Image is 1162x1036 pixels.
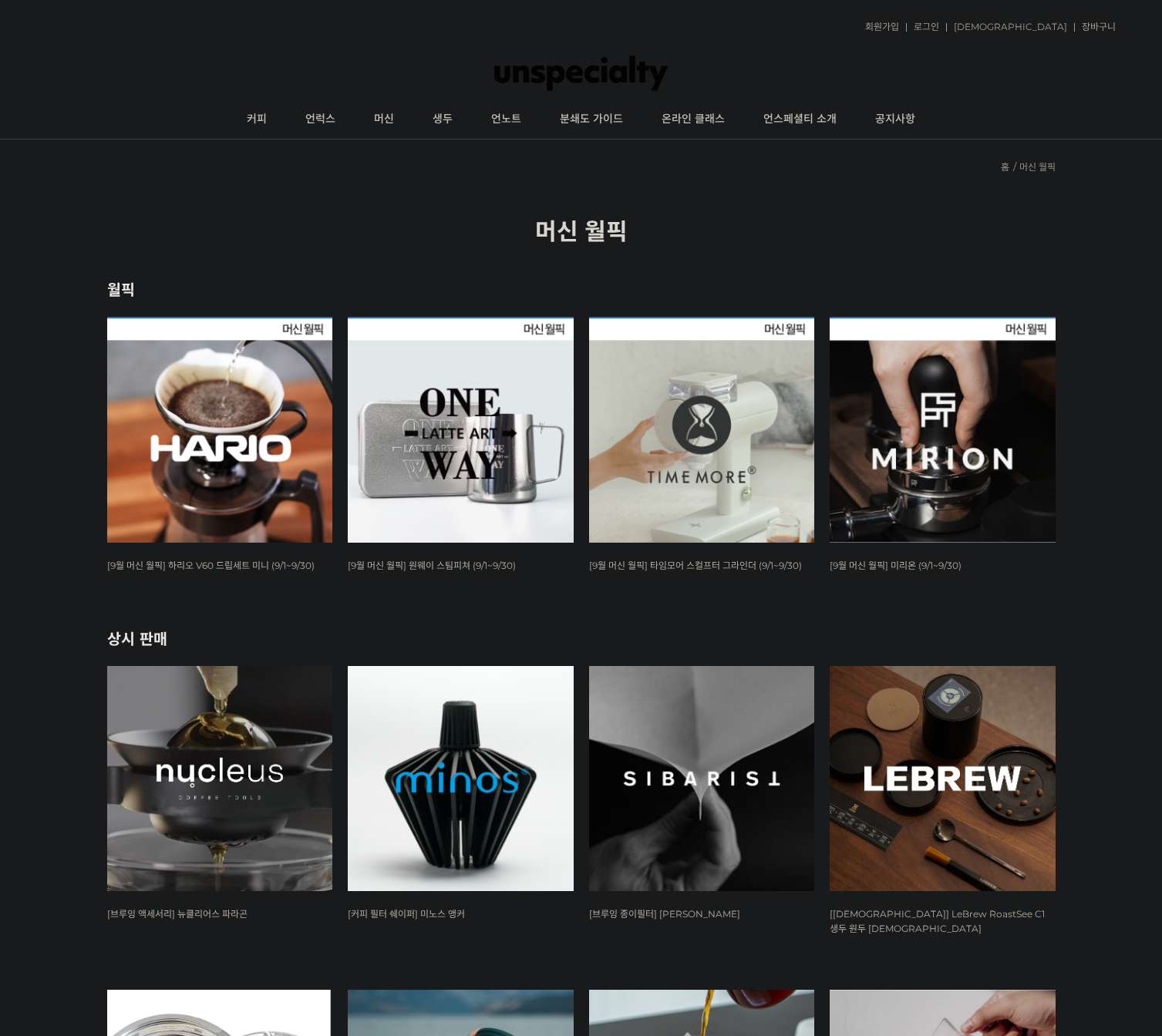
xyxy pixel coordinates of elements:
img: 9월 머신 월픽 타임모어 스컬프터 [589,317,815,543]
a: 생두 [413,100,472,139]
a: [9월 머신 월픽] 하리오 V60 드립세트 미니 (9/1~9/30) [107,559,315,571]
span: [브루잉 액세서리] 뉴클리어스 파라곤 [107,908,248,920]
span: [9월 머신 월픽] 미리온 (9/1~9/30) [830,560,962,571]
a: 온라인 클래스 [642,100,744,139]
a: 머신 월픽 [1019,161,1056,173]
a: 홈 [1001,161,1009,173]
img: 르브루 LeBrew [830,666,1056,892]
img: 9월 머신 월픽 하리오 V60 드립세트 미니 [107,317,333,543]
a: [커피 필터 쉐이퍼] 미노스 앵커 [348,907,465,920]
span: [9월 머신 월픽] 하리오 V60 드립세트 미니 (9/1~9/30) [107,560,315,571]
img: 미노스 앵커 [348,666,574,892]
a: [9월 머신 월픽] 원웨이 스팀피쳐 (9/1~9/30) [348,559,516,571]
span: [[DEMOGRAPHIC_DATA]] LeBrew RoastSee C1 생두 원두 [DEMOGRAPHIC_DATA] [830,908,1045,934]
a: 회원가입 [857,22,899,32]
a: [[DEMOGRAPHIC_DATA]] LeBrew RoastSee C1 생두 원두 [DEMOGRAPHIC_DATA] [830,907,1045,934]
a: 언럭스 [286,100,355,139]
img: 시바리스트 SIBARIST [589,666,815,892]
img: 9월 머신 월픽 원웨이 스팀피쳐 [348,317,574,543]
a: [9월 머신 월픽] 타임모어 스컬프터 그라인더 (9/1~9/30) [589,559,802,571]
a: 언스페셜티 소개 [744,100,856,139]
img: 뉴클리어스 파라곤 [107,666,333,892]
a: 언노트 [472,100,541,139]
span: [9월 머신 월픽] 타임모어 스컬프터 그라인더 (9/1~9/30) [589,560,802,571]
img: 9월 머신 월픽 미리온 [830,317,1056,543]
a: [브루잉 종이필터] [PERSON_NAME] [589,907,740,920]
span: [브루잉 종이필터] [PERSON_NAME] [589,908,740,920]
h2: 월픽 [107,277,1056,300]
a: [브루잉 액세서리] 뉴클리어스 파라곤 [107,907,248,920]
a: 공지사항 [856,100,935,139]
a: 로그인 [906,22,939,32]
a: 커피 [227,100,286,139]
a: 분쇄도 가이드 [541,100,642,139]
a: [DEMOGRAPHIC_DATA] [946,22,1067,32]
a: 머신 [355,100,413,139]
a: 장바구니 [1074,22,1116,32]
h2: 머신 월픽 [107,213,1056,247]
a: [9월 머신 월픽] 미리온 (9/1~9/30) [830,559,962,571]
h2: 상시 판매 [107,627,1056,649]
span: [9월 머신 월픽] 원웨이 스팀피쳐 (9/1~9/30) [348,560,516,571]
img: 언스페셜티 몰 [494,50,668,96]
span: [커피 필터 쉐이퍼] 미노스 앵커 [348,908,465,920]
